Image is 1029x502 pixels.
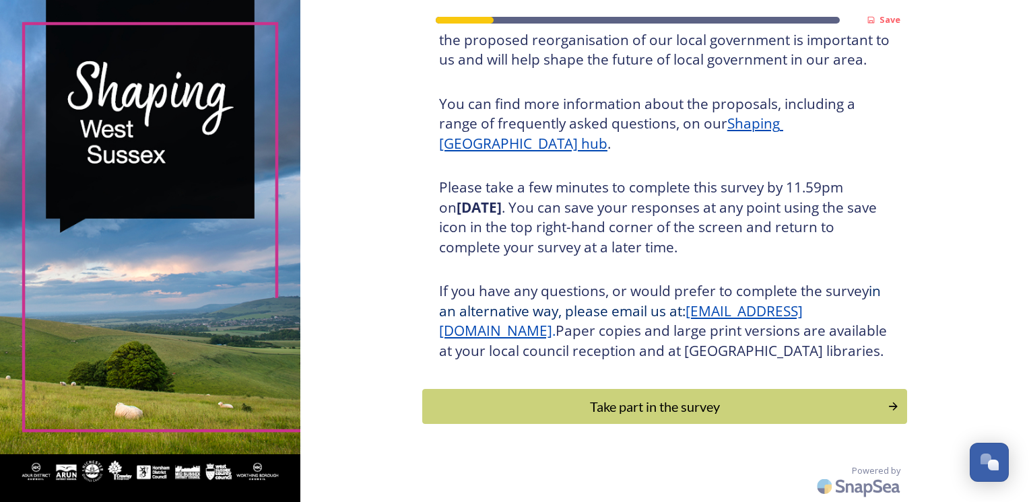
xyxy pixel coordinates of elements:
h3: Please take a few minutes to complete this survey by 11.59pm on . You can save your responses at ... [439,178,890,257]
button: Open Chat [970,443,1009,482]
div: Take part in the survey [430,396,880,417]
h3: If you have any questions, or would prefer to complete the survey Paper copies and large print ve... [439,281,890,361]
h3: You can find more information about the proposals, including a range of frequently asked question... [439,94,890,154]
span: . [552,321,556,340]
img: SnapSea Logo [813,470,907,502]
h3: Thank you for taking the time to complete this survey. Your views on the proposed reorganisation ... [439,10,890,70]
span: in an alternative way, please email us at: [439,281,884,320]
strong: [DATE] [457,198,502,217]
a: Shaping [GEOGRAPHIC_DATA] hub [439,114,783,153]
button: Continue [422,389,907,424]
span: Powered by [852,464,900,477]
a: [EMAIL_ADDRESS][DOMAIN_NAME] [439,301,803,340]
strong: Save [879,13,900,26]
